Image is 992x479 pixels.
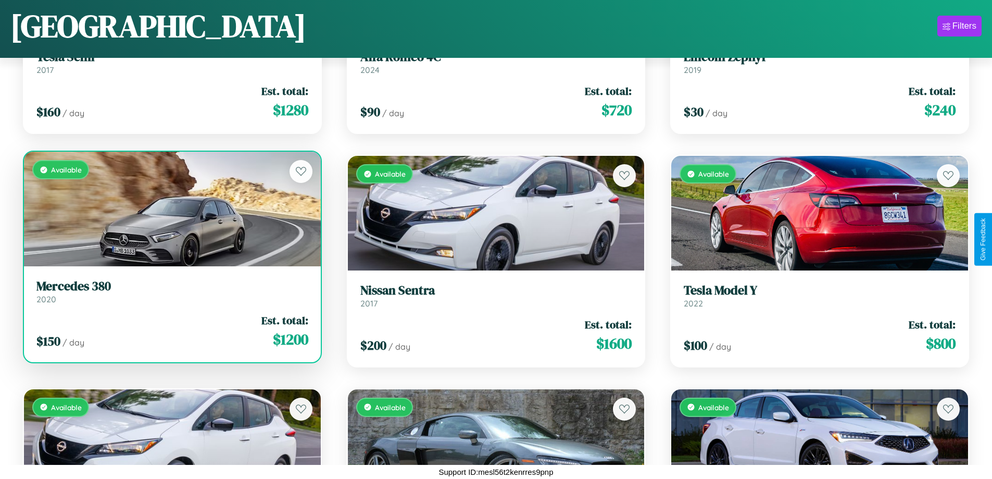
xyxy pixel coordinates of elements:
div: Filters [952,21,976,31]
span: Est. total: [261,313,308,328]
span: 2017 [36,65,54,75]
span: 2022 [684,298,703,309]
span: $ 1280 [273,100,308,120]
h3: Tesla Model Y [684,283,956,298]
span: / day [706,108,727,118]
span: Est. total: [585,317,632,332]
span: Available [375,169,406,178]
span: Available [698,169,729,178]
span: $ 30 [684,103,704,120]
span: / day [62,108,84,118]
span: $ 240 [924,100,956,120]
span: Est. total: [261,83,308,99]
span: Available [51,403,82,412]
span: $ 90 [360,103,380,120]
a: Lincoln Zephyr2019 [684,50,956,75]
span: / day [382,108,404,118]
span: $ 1200 [273,329,308,350]
a: Mercedes 3802020 [36,279,308,304]
span: Available [698,403,729,412]
a: Tesla Model Y2022 [684,283,956,309]
span: $ 720 [601,100,632,120]
a: Tesla Semi2017 [36,50,308,75]
span: 2024 [360,65,380,75]
h3: Nissan Sentra [360,283,632,298]
span: Est. total: [585,83,632,99]
span: Est. total: [909,83,956,99]
span: 2017 [360,298,378,309]
span: / day [388,341,410,352]
a: Nissan Sentra2017 [360,283,632,309]
p: Support ID: mesl56t2kenrres9pnp [438,465,553,479]
span: Available [51,165,82,174]
span: 2019 [684,65,701,75]
span: 2020 [36,294,56,304]
span: $ 200 [360,337,386,354]
button: Filters [937,16,982,36]
div: Give Feedback [980,218,987,261]
span: $ 160 [36,103,60,120]
h1: [GEOGRAPHIC_DATA] [10,5,306,47]
span: Available [375,403,406,412]
span: / day [62,337,84,348]
h3: Mercedes 380 [36,279,308,294]
span: $ 1600 [596,333,632,354]
a: Alfa Romeo 4C2024 [360,50,632,75]
span: / day [709,341,731,352]
span: $ 800 [926,333,956,354]
span: $ 150 [36,333,60,350]
span: Est. total: [909,317,956,332]
span: $ 100 [684,337,707,354]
